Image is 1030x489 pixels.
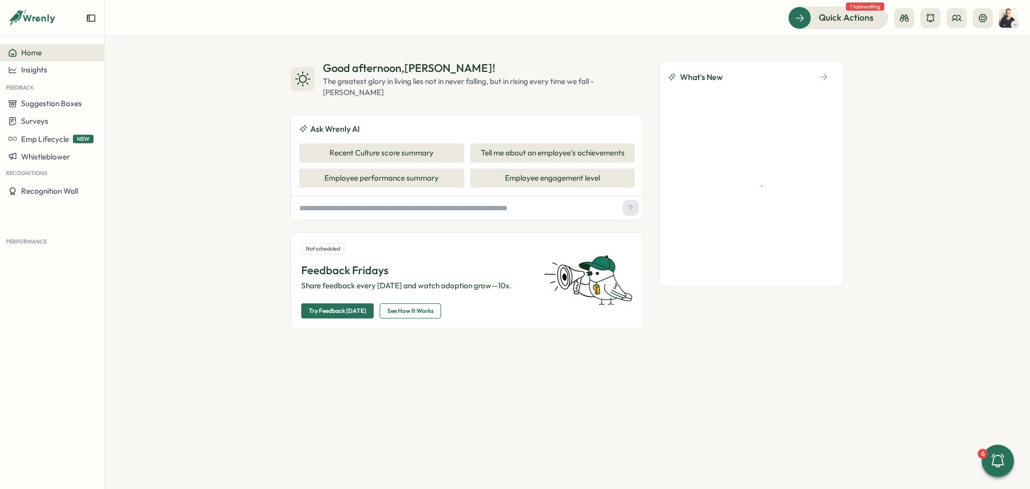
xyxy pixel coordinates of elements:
span: Try Feedback [DATE] [309,304,366,318]
button: See How It Works [380,303,441,318]
button: Expand sidebar [86,13,96,23]
span: Surveys [21,116,48,126]
img: Jens Christenhuss [999,9,1018,28]
p: Feedback Fridays [301,263,532,278]
span: Insights [21,65,47,74]
button: Employee performance summary [299,169,464,188]
p: Share feedback every [DATE] and watch adoption grow—10x. [301,280,532,291]
span: What's New [680,71,723,84]
button: Employee engagement level [470,169,635,188]
span: Recognition Wall [21,186,78,196]
span: Whistleblower [21,151,70,161]
div: Good afternoon , [PERSON_NAME] ! [323,60,643,76]
span: Quick Actions [819,11,874,24]
span: Suggestion Boxes [21,99,82,108]
button: Tell me about an employee's achievements [470,143,635,162]
button: Try Feedback [DATE] [301,303,374,318]
button: Recent Culture score summary [299,143,464,162]
div: The greatest glory in living lies not in never falling, but in rising every time we fall - [PERSO... [323,76,643,98]
div: 6 [978,449,988,459]
span: Emp Lifecycle [21,134,69,143]
div: Not scheduled [301,243,345,255]
button: Quick Actions [788,7,888,29]
span: Ask Wrenly AI [310,123,360,135]
button: 6 [982,445,1014,477]
span: NEW [73,135,94,143]
span: 1 task waiting [846,3,884,11]
span: See How It Works [387,304,434,318]
span: Home [21,48,42,57]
